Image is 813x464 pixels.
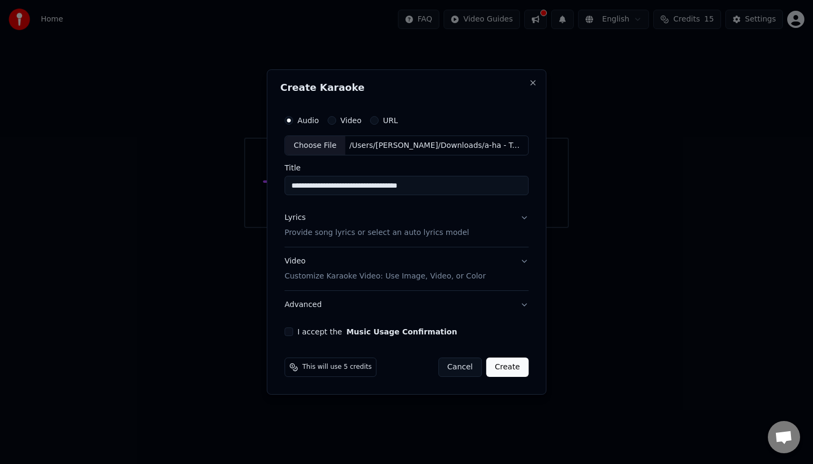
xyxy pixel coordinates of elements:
[284,228,469,239] p: Provide song lyrics or select an auto lyrics model
[297,117,319,124] label: Audio
[284,204,529,247] button: LyricsProvide song lyrics or select an auto lyrics model
[284,256,486,282] div: Video
[284,165,529,172] label: Title
[280,83,533,92] h2: Create Karaoke
[297,328,457,335] label: I accept the
[383,117,398,124] label: URL
[486,358,529,377] button: Create
[284,271,486,282] p: Customize Karaoke Video: Use Image, Video, or Color
[285,136,345,155] div: Choose File
[346,328,457,335] button: I accept the
[340,117,361,124] label: Video
[284,248,529,291] button: VideoCustomize Karaoke Video: Use Image, Video, or Color
[284,291,529,319] button: Advanced
[302,363,372,372] span: This will use 5 credits
[345,140,528,151] div: /Users/[PERSON_NAME]/Downloads/a-ha - Take On Me (Official Video) [4K].mp3
[438,358,482,377] button: Cancel
[284,213,305,224] div: Lyrics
